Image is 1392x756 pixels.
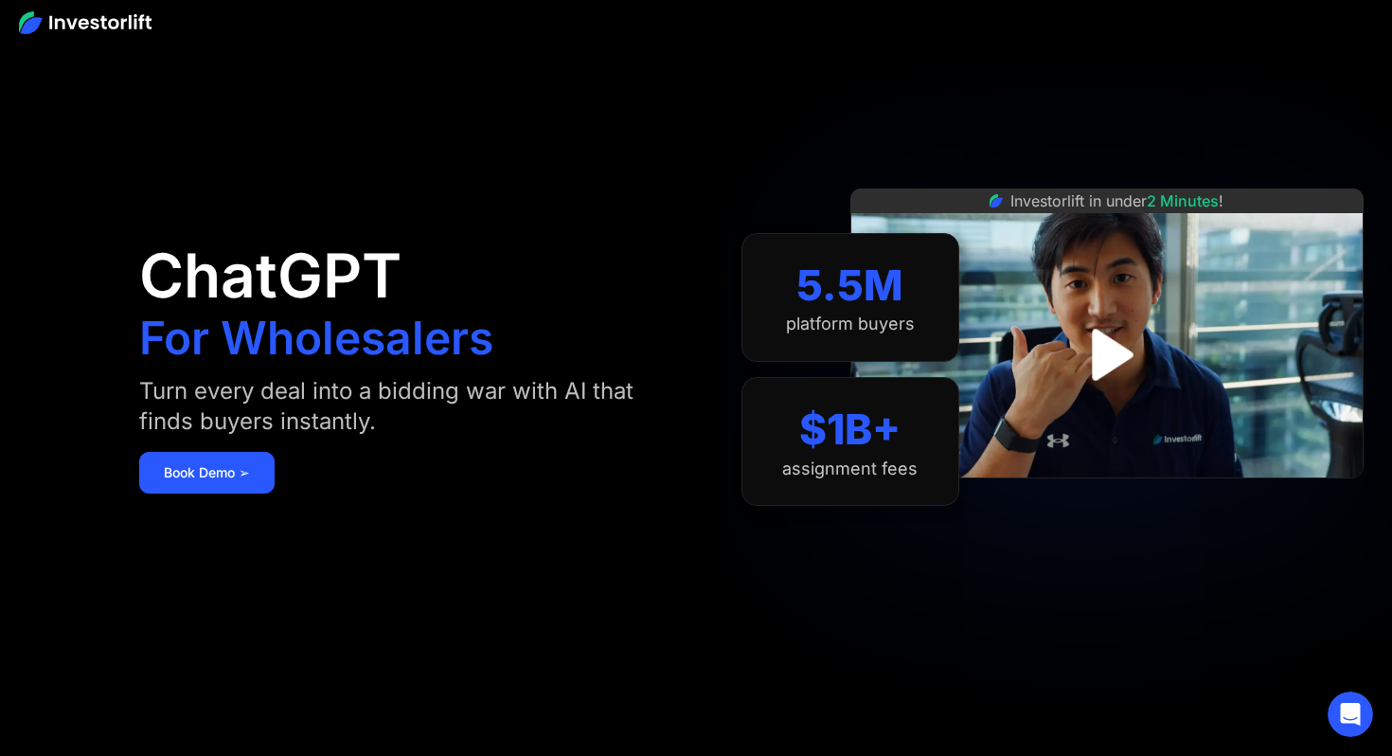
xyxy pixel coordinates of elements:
[1010,189,1223,212] div: Investorlift in under !
[39,240,316,260] div: Send us a message
[222,30,259,68] img: Profile image for Elory
[38,42,148,61] img: logo
[139,376,637,437] div: Turn every deal into a bidding war with AI that finds buyers instantly.
[786,314,915,334] div: platform buyers
[139,245,402,306] h1: ChatGPT
[139,452,275,494] a: Book Demo ➢
[965,488,1249,511] iframe: Customer reviews powered by Trustpilot
[39,260,316,279] div: We typically reply in under 4 minutes
[27,314,351,349] a: Check out our Customer Hub!
[189,582,379,657] button: Messages
[73,629,116,642] span: Home
[799,405,901,455] div: $1B+
[19,224,360,296] div: Send us a messageWe typically reply in under 4 minutes
[1147,191,1219,210] span: 2 Minutes
[258,30,295,68] img: Profile image for Silvia
[796,261,903,311] div: 5.5M
[782,459,918,479] div: assignment fees
[252,629,317,642] span: Messages
[1328,692,1373,737] iframe: Intercom live chat
[38,135,341,167] p: Hi there, 👋
[39,321,317,341] div: Check out our Customer Hub!
[186,30,223,68] img: Profile image for Lars
[326,30,360,64] div: Close
[139,315,493,361] h1: For Wholesalers
[1064,313,1149,397] a: open lightbox
[38,167,341,199] p: How can we help?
